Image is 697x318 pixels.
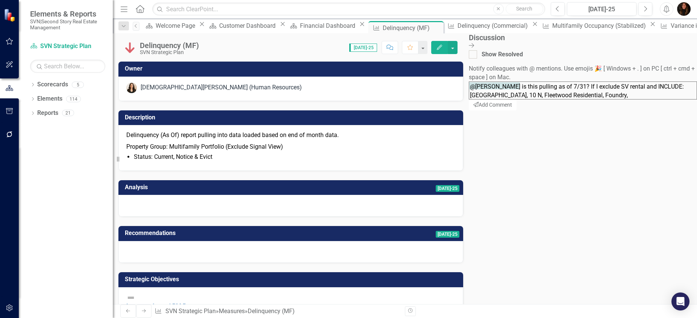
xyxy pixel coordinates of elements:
[30,60,105,73] input: Search Below...
[219,21,278,30] div: Customer Dashboard
[30,42,105,51] a: SVN Strategic Plan
[207,21,278,30] a: Customer Dashboard
[126,293,135,302] img: Not Defined
[567,2,636,16] button: [DATE]-25
[143,21,197,30] a: Welcome Page
[436,231,459,238] span: [DATE]-25
[219,307,245,315] a: Measures
[539,21,648,30] a: Multifamily Occupancy (Stabilized)
[126,83,137,93] img: Kristen Hodge
[72,81,84,88] div: 5
[37,80,68,89] a: Scorecards
[516,6,532,12] span: Search
[140,50,199,55] div: SVN Strategic Plan
[288,21,358,30] a: Financial Dashboard
[469,65,695,81] span: Notify colleagues with @ mentions. Use emojis 🎉 [ Windows + . ] on PC [ ctrl + cmd + space ] on Mac.
[300,21,358,30] div: Financial Dashboard
[152,3,545,16] input: Search ClearPoint...
[125,65,459,72] h3: Owner
[125,114,459,121] h3: Description
[141,83,302,92] div: [DEMOGRAPHIC_DATA][PERSON_NAME] (Human Resources)
[30,18,105,31] small: SVN|Second Story Real Estate Management
[126,143,283,150] span: Property Group: Multifamily Portfolio (Exclude Signal View)
[124,42,136,54] img: Below Plan
[506,4,543,14] button: Search
[469,99,517,110] button: Add Comment
[3,8,17,22] img: ClearPoint Strategy
[436,185,459,192] span: [DATE]-25
[165,307,216,315] a: SVN Strategic Plan
[445,21,530,30] a: Delinquency (Commercial)
[134,153,212,160] span: Status: Current, Notice & Evict
[156,21,197,30] div: Welcome Page
[37,109,58,118] a: Reports
[383,23,442,33] div: Delinquency (MF)
[126,303,206,310] a: Increase Annual PM Revenue
[125,230,353,237] h3: Recommendations
[482,50,523,59] div: Show Resolved
[677,2,691,16] img: Jill Allen
[155,307,399,316] div: » »
[37,95,62,103] a: Elements
[125,276,459,283] h3: Strategic Objectives
[469,33,693,42] div: Discussion
[140,41,199,50] div: Delinquency (MF)
[469,81,697,99] textarea: @[PERSON_NAME] is this pulling as of 7/31? If I exclude SV rental and INCLUDE: [GEOGRAPHIC_DATA],...
[349,44,377,52] span: [DATE]-25
[248,307,295,315] div: Delinquency (MF)
[66,96,81,102] div: 114
[458,21,530,30] div: Delinquency (Commercial)
[552,21,648,30] div: Multifamily Occupancy (Stabilized)
[30,9,105,18] span: Elements & Reports
[62,110,74,116] div: 21
[126,131,339,139] span: Delinquency (As Of) report pulling into data loaded based on end of month data.
[570,5,634,14] div: [DATE]-25
[671,292,689,310] div: Open Intercom Messenger
[125,184,290,191] h3: Analysis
